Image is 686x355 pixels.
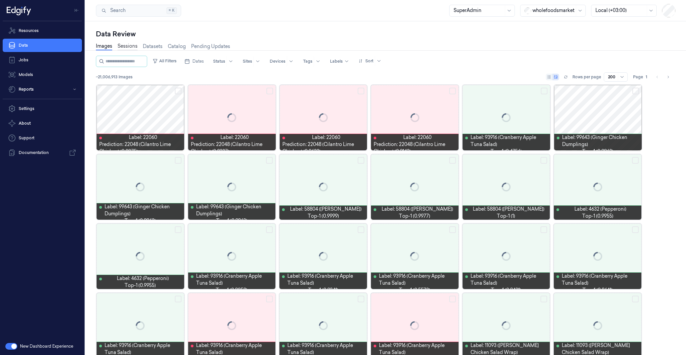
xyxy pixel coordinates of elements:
a: Settings [3,102,82,115]
button: Select row [358,88,364,94]
a: Images [96,43,112,50]
span: top-1 (1) [497,213,515,220]
button: Select row [266,296,273,302]
span: Label: 93916 (Cranberry Apple Tuna Salad) [471,273,547,287]
p: Rows per page [572,74,601,80]
button: Reports [3,83,82,96]
div: Data Review [96,29,675,39]
button: Select row [358,296,364,302]
span: Label: 93916 (Cranberry Apple Tuna Salad) [196,273,273,287]
button: Select row [540,296,547,302]
nav: pagination [653,72,673,82]
span: top-1 (0.9955) [125,282,156,289]
a: Catalog [168,43,186,50]
button: Select row [541,88,547,94]
a: Pending Updates [191,43,230,50]
a: Data [3,39,82,52]
span: Dates [192,58,204,64]
a: Resources [3,24,82,37]
button: Select row [632,88,639,94]
span: Label: 4632 (Pepperoni) [117,275,169,282]
span: Label: 58804 ([PERSON_NAME]) [473,206,544,213]
a: Support [3,131,82,145]
button: Select row [175,88,181,94]
span: Label: 99643 (Ginger Chicken Dumplings) [562,134,639,148]
button: Select row [449,88,456,94]
button: Go to next page [663,72,673,82]
span: Search [108,7,126,14]
button: Select row [540,226,547,233]
button: Select row [449,157,456,164]
button: About [3,117,82,130]
button: Select row [175,296,181,302]
span: top-1 (0.9431) [491,287,521,294]
span: Page [633,74,643,80]
span: top-1 (0.9058) [216,287,247,294]
span: top-1 (0.4756) [491,148,522,155]
span: top-1 (0.9955) [582,213,613,220]
span: top-1 (0.9341) [308,287,338,294]
span: Label: 93916 (Cranberry Apple Tuna Salad) [379,273,456,287]
button: Select row [175,157,181,164]
button: Select row [266,226,273,233]
span: top-1 (0.9999) [308,213,339,220]
span: Prediction: 22048 (Cilantro Lime Chicken) (0.9633) [282,141,365,155]
button: Select row [540,157,547,164]
span: 1 [646,74,647,80]
span: ~21,006,913 Images [96,74,133,80]
button: All Filters [150,56,179,66]
button: Select row [266,157,273,164]
span: Prediction: 22048 (Cilantro Lime Chicken) (0.8075) [99,141,181,155]
button: Select row [449,226,456,233]
a: Sessions [118,43,138,50]
span: top-1 (0.9962) [582,148,613,155]
span: Prediction: 22048 (Cilantro Lime Chicken) (0.8337) [191,141,273,155]
button: Search⌘K [96,5,181,17]
a: Jobs [3,53,82,67]
a: Documentation [3,146,82,159]
span: top-1 (0.9962) [125,217,156,224]
span: Label: 4632 (Pepperoni) [574,206,626,213]
button: Select row [632,226,639,233]
button: Select row [632,296,639,302]
span: Label: 99643 (Ginger Chicken Dumplings) [196,203,273,217]
span: Label: 22060 [129,134,157,141]
span: top-1 (0.9962) [216,217,247,224]
button: Select row [266,88,273,94]
a: Models [3,68,82,81]
button: Toggle Navigation [71,5,82,16]
span: Label: 22060 [403,134,432,141]
button: Dates [182,56,206,67]
span: Label: 58804 ([PERSON_NAME]) [382,206,453,213]
span: top-1 (0.8641) [582,287,613,294]
a: Datasets [143,43,163,50]
span: Label: 22060 [220,134,249,141]
span: Label: 22060 [312,134,340,141]
button: Select row [449,296,456,302]
button: Select row [358,226,364,233]
button: Select row [358,157,364,164]
span: Prediction: 22048 (Cilantro Lime Chicken) (0.9143) [374,141,456,155]
span: top-1 (0.9977) [399,213,430,220]
span: Label: 93916 (Cranberry Apple Tuna Salad) [562,273,639,287]
button: Select row [632,157,639,164]
button: Select row [175,226,181,233]
span: top-1 (0.5572) [399,287,430,294]
span: Label: 99643 (Ginger Chicken Dumplings) [105,203,181,217]
span: Label: 58804 ([PERSON_NAME]) [290,206,362,213]
span: Label: 93916 (Cranberry Apple Tuna Salad) [287,273,364,287]
span: Label: 93916 (Cranberry Apple Tuna Salad) [471,134,547,148]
